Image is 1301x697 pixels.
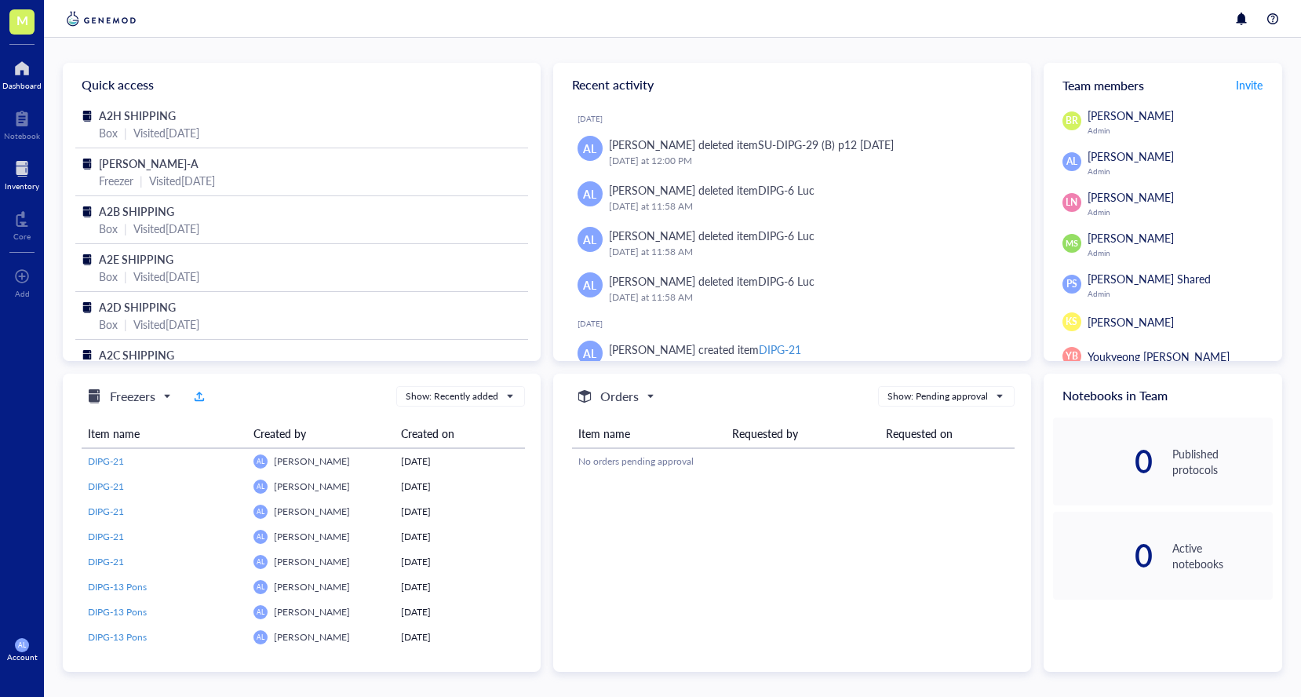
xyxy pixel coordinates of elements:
img: genemod-logo [63,9,140,28]
div: Visited [DATE] [133,268,199,285]
span: YB [1066,349,1078,363]
div: Published protocols [1172,446,1273,477]
span: DIPG-13 Pons [88,605,147,619]
div: [DATE] [401,555,518,569]
h5: Orders [600,387,639,406]
div: | [124,268,127,285]
a: DIPG-21 [88,555,241,569]
div: [DATE] [401,630,518,644]
a: Notebook [4,106,40,140]
th: Item name [572,419,726,448]
div: Box [99,268,118,285]
div: Admin [1088,289,1273,298]
div: Admin [1088,126,1273,135]
div: [DATE] [401,454,518,469]
span: [PERSON_NAME] [1088,189,1174,205]
span: LN [1066,195,1077,210]
th: Requested by [726,419,880,448]
div: [DATE] [401,480,518,494]
a: Core [13,206,31,241]
div: DIPG-6 Luc [758,182,814,198]
div: [PERSON_NAME] deleted item [609,227,814,244]
div: [DATE] [578,114,1019,123]
a: DIPG-21 [88,530,241,544]
span: DIPG-21 [88,530,124,543]
div: 0 [1053,449,1153,474]
div: DIPG-6 Luc [758,273,814,289]
span: AL [583,231,596,248]
span: KS [1066,315,1077,329]
div: [DATE] [578,319,1019,328]
a: Dashboard [2,56,42,90]
div: [DATE] at 11:58 AM [609,290,1006,305]
div: Recent activity [553,63,1031,107]
div: Team members [1044,63,1282,107]
span: DIPG-21 [88,505,124,518]
th: Requested on [880,419,1015,448]
a: DIPG-21 [88,480,241,494]
span: DIPG-13 Pons [88,630,147,644]
div: Inventory [5,181,39,191]
div: Visited [DATE] [133,124,199,141]
a: DIPG-13 Pons [88,580,241,594]
div: Show: Pending approval [887,389,988,403]
span: AL [583,140,596,157]
span: AL [257,458,264,465]
span: [PERSON_NAME] [1088,314,1174,330]
div: Freezer [99,172,133,189]
div: Notebook [4,131,40,140]
div: Box [99,220,118,237]
span: AL [583,185,596,203]
span: [PERSON_NAME] [274,480,350,493]
div: [DATE] [401,505,518,519]
div: | [124,316,127,333]
div: Notebooks in Team [1044,374,1282,418]
span: A2E SHIPPING [99,251,173,267]
span: AL [257,533,264,541]
th: Created by [247,419,395,448]
span: M [16,10,28,30]
div: | [124,220,127,237]
div: No orders pending approval [578,454,1009,469]
a: Inventory [5,156,39,191]
span: [PERSON_NAME] [274,454,350,468]
span: AL [257,558,264,566]
div: Dashboard [2,81,42,90]
span: [PERSON_NAME] Shared [1088,271,1211,286]
div: [PERSON_NAME] deleted item [609,136,895,153]
th: Item name [82,419,247,448]
div: [DATE] [401,530,518,544]
div: [DATE] at 11:58 AM [609,244,1006,260]
div: 0 [1053,543,1153,568]
span: AL [257,483,264,491]
span: AL [257,608,264,616]
span: Invite [1236,77,1263,93]
div: Visited [DATE] [133,316,199,333]
div: Box [99,316,118,333]
div: [DATE] at 11:58 AM [609,199,1006,214]
span: AL [1066,155,1077,169]
div: [DATE] at 12:00 PM [609,153,1006,169]
span: [PERSON_NAME] [274,505,350,518]
span: AL [257,508,264,516]
span: BR [1066,114,1078,128]
div: Box [99,124,118,141]
button: Invite [1235,72,1263,97]
span: [PERSON_NAME] [1088,148,1174,164]
th: Created on [395,419,524,448]
h5: Freezers [110,387,155,406]
div: Active notebooks [1172,540,1273,571]
a: DIPG-21 [88,505,241,519]
div: Visited [DATE] [133,220,199,237]
div: [DATE] [401,580,518,594]
div: Core [13,232,31,241]
div: Visited [DATE] [149,172,215,189]
span: [PERSON_NAME] [274,630,350,644]
span: AL [257,583,264,591]
span: MS [1066,237,1078,250]
a: DIPG-13 Pons [88,630,241,644]
a: DIPG-13 Pons [88,605,241,619]
span: [PERSON_NAME] [274,555,350,568]
span: [PERSON_NAME]-A [99,155,199,171]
